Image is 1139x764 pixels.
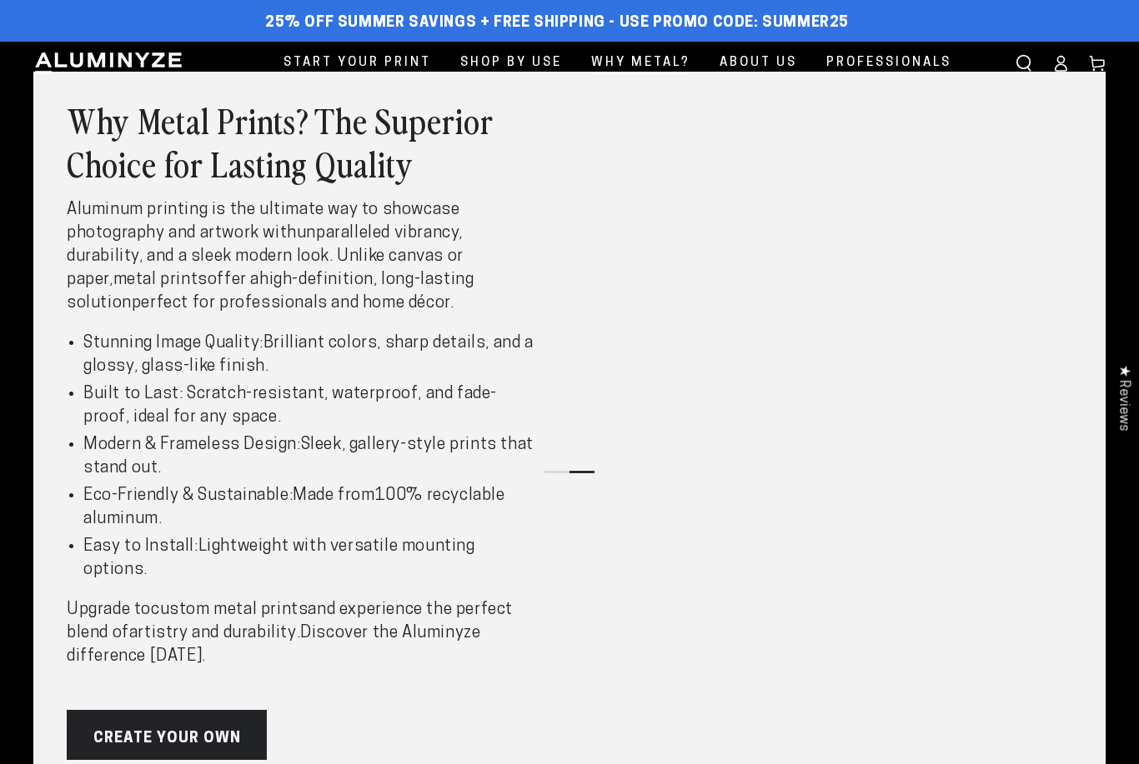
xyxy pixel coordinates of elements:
span: Professionals [826,52,951,74]
p: Upgrade to and experience the perfect blend of . [67,598,536,668]
strong: high-definition, long-lasting solution [67,272,474,312]
span: About Us [720,52,797,74]
span: Start Your Print [283,52,431,74]
a: Professionals [814,42,964,84]
strong: metal prints [113,272,208,288]
p: Aluminum printing is the ultimate way to showcase photography and artwork with . Unlike canvas or... [67,198,536,315]
a: Create Your Own [67,710,267,760]
li: Made from . [83,484,536,531]
span: 25% off Summer Savings + Free Shipping - Use Promo Code: SUMMER25 [265,14,849,32]
strong: Eco-Friendly & Sustainable: [83,487,293,504]
summary: Search our site [1006,45,1042,82]
strong: Built to Last: [83,386,183,402]
span: Shop By Use [460,52,562,74]
strong: Easy to Install: [83,538,198,555]
img: Aluminyze [33,51,183,76]
li: , ideal for any space. [83,382,536,429]
div: Click to open Judge.me floating reviews tab [1107,352,1139,444]
span: Why Metal? [591,52,690,74]
h2: Why Metal Prints? The Superior Choice for Lasting Quality [67,98,536,185]
strong: Stunning Image Quality: [83,335,263,352]
li: Brilliant colors, sharp details, and a glossy, glass-like finish. [83,332,536,378]
strong: artistry and durability [129,625,297,642]
a: Shop By Use [448,42,575,84]
a: Start Your Print [271,42,444,84]
strong: Modern & Frameless Design: [83,437,301,453]
a: Why Metal? [579,42,703,84]
strong: Scratch-resistant, waterproof, and fade-proof [83,386,497,426]
li: Sleek, gallery-style prints that stand out. [83,433,536,480]
li: Lightweight with versatile mounting options. [83,535,536,582]
strong: custom metal prints [151,602,308,618]
a: About Us [707,42,810,84]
